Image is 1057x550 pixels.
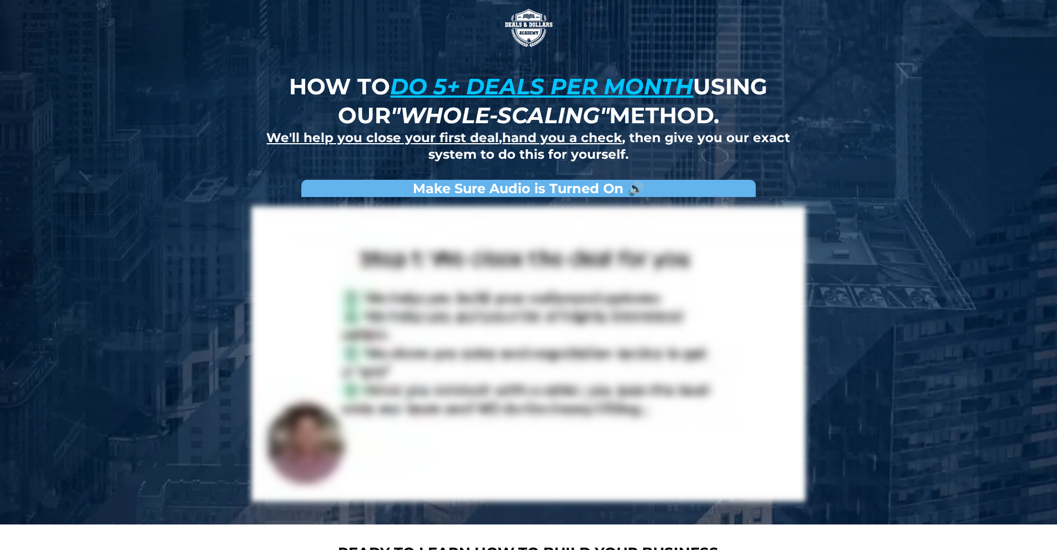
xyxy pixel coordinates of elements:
strong: , , then give you our exact system to do this for yourself. [266,130,790,162]
u: We'll help you close your first deal [266,130,499,145]
u: do 5+ deals per month [390,73,693,100]
strong: How to using our method. [289,73,767,129]
em: "whole-scaling" [391,102,609,129]
strong: Make Sure Audio is Turned On 🔊 [413,180,644,196]
u: hand you a check [502,130,622,145]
